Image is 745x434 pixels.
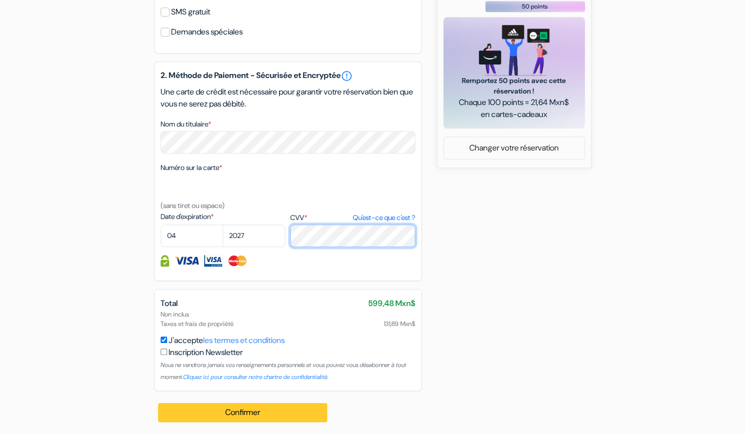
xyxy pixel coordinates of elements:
[171,25,243,39] label: Demandes spéciales
[161,309,415,328] div: Non inclus Taxes et frais de propriété
[161,86,415,110] p: Une carte de crédit est nécessaire pour garantir votre réservation bien que vous ne serez pas déb...
[203,335,285,345] a: les termes et conditions
[161,255,169,266] img: Information de carte de crédit entièrement encryptée et sécurisée
[384,319,415,328] span: 131,89 Mxn$
[368,297,415,309] span: 599,48 Mxn$
[161,298,178,308] span: Total
[341,70,353,82] a: error_outline
[290,212,415,223] label: CVV
[171,5,210,19] label: SMS gratuit
[174,255,199,266] img: Visa
[161,201,225,210] small: (sans tiret ou espace)
[522,2,548,11] span: 50 points
[161,70,415,82] h5: 2. Méthode de Paiement - Sécurisée et Encryptée
[161,361,406,381] small: Nous ne vendrons jamais vos renseignements personnels et vous pouvez vous désabonner à tout moment.
[204,255,222,266] img: Visa Electron
[227,255,248,266] img: Master Card
[352,212,415,223] a: Qu'est-ce que c'est ?
[444,138,584,157] a: Changer votre réservation
[455,96,573,120] span: Chaque 100 points = 21,64 Mxn$ en cartes-cadeaux
[169,334,285,346] label: J'accepte
[169,346,243,358] label: Inscription Newsletter
[161,119,211,129] label: Nom du titulaire
[158,403,328,422] button: Confirmer
[161,162,222,173] label: Numéro sur la carte
[183,373,328,381] a: Cliquez ici pour consulter notre chartre de confidentialité.
[455,75,573,96] span: Remportez 50 points avec cette réservation !
[479,25,549,75] img: gift_card_hero_new.png
[161,211,285,222] label: Date d'expiration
